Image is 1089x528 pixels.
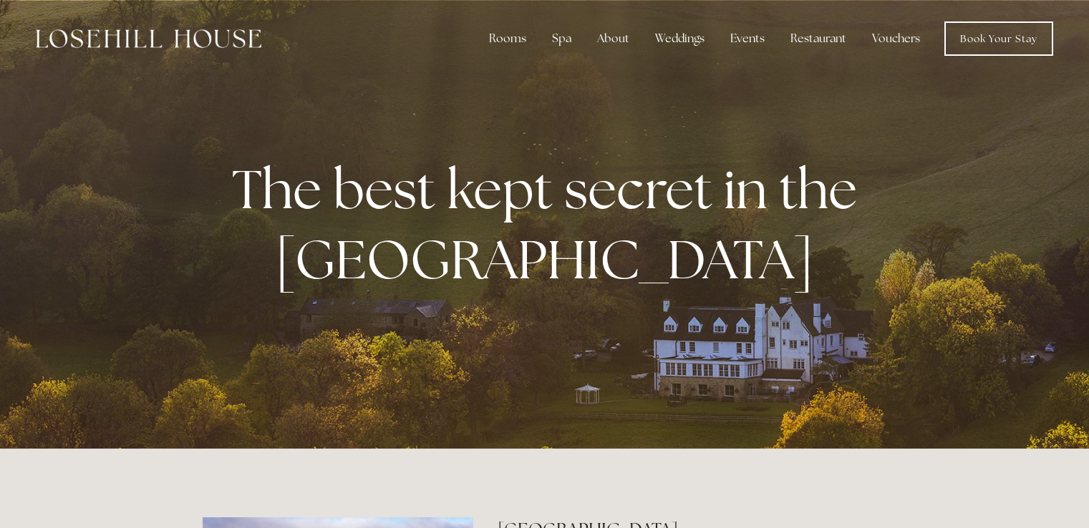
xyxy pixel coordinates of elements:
div: Spa [541,24,583,53]
div: Events [719,24,776,53]
strong: The best kept secret in the [GEOGRAPHIC_DATA] [232,154,868,294]
div: Restaurant [779,24,858,53]
div: About [586,24,641,53]
img: Losehill House [36,29,261,48]
div: Rooms [478,24,538,53]
a: Book Your Stay [944,21,1053,56]
div: Weddings [644,24,716,53]
a: Vouchers [861,24,931,53]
